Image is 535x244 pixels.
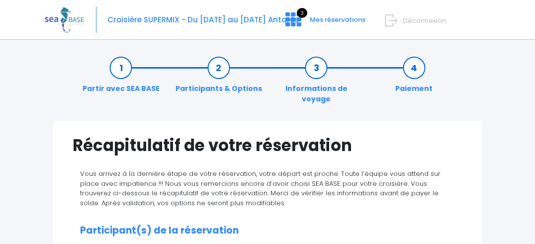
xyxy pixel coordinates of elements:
[73,136,462,155] h1: Récapitulatif de votre réservation
[78,63,165,94] a: Partir avec SEA BASE
[403,16,446,25] span: Déconnexion
[267,63,365,104] a: Informations de voyage
[80,169,441,208] span: Vous arrivez à la dernière étape de votre réservation, votre départ est proche. Toute l’équipe vo...
[297,8,307,18] span: 3
[277,18,371,28] a: 3 Mes réservations
[80,225,455,237] h2: Participant(s) de la réservation
[310,15,365,24] span: Mes réservations
[107,14,299,25] span: Croisière SUPERMIX - Du [DATE] au [DATE] Antarès
[171,63,267,94] a: Participants & Options
[390,63,438,94] a: Paiement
